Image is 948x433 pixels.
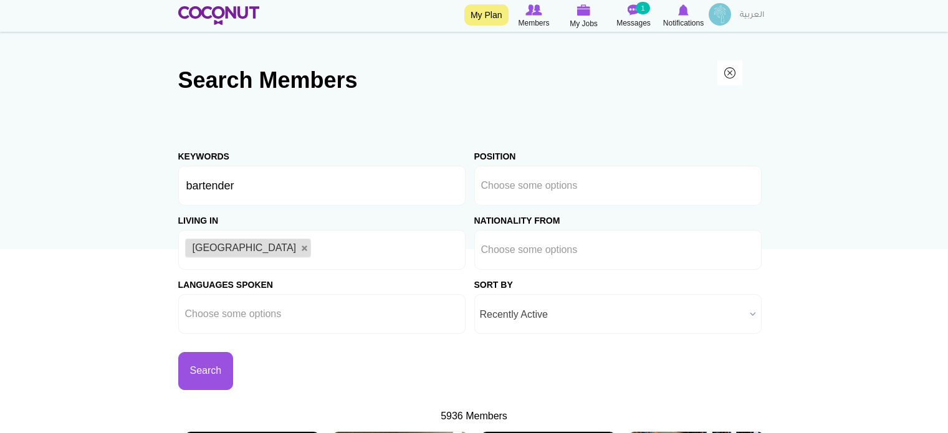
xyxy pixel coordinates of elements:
[734,3,770,28] a: العربية
[480,295,745,335] span: Recently Active
[474,141,516,163] label: Position
[178,352,234,390] button: Search
[559,3,609,30] a: My Jobs My Jobs
[178,206,219,227] label: Living in
[509,3,559,29] a: Browse Members Members
[678,4,689,16] img: Notifications
[628,4,640,16] img: Messages
[616,17,651,29] span: Messages
[178,141,229,163] label: Keywords
[577,4,591,16] img: My Jobs
[464,4,509,26] a: My Plan
[474,206,560,227] label: Nationality From
[474,270,513,291] label: Sort by
[636,2,649,14] small: 1
[178,409,770,424] div: 5936 Members
[178,6,260,25] img: Home
[178,65,770,95] h2: Search Members
[663,17,704,29] span: Notifications
[659,3,709,29] a: Notifications Notifications
[525,4,542,16] img: Browse Members
[178,270,273,291] label: Languages Spoken
[570,17,598,30] span: My Jobs
[518,17,549,29] span: Members
[193,242,297,253] span: [GEOGRAPHIC_DATA]
[609,3,659,29] a: Messages Messages 1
